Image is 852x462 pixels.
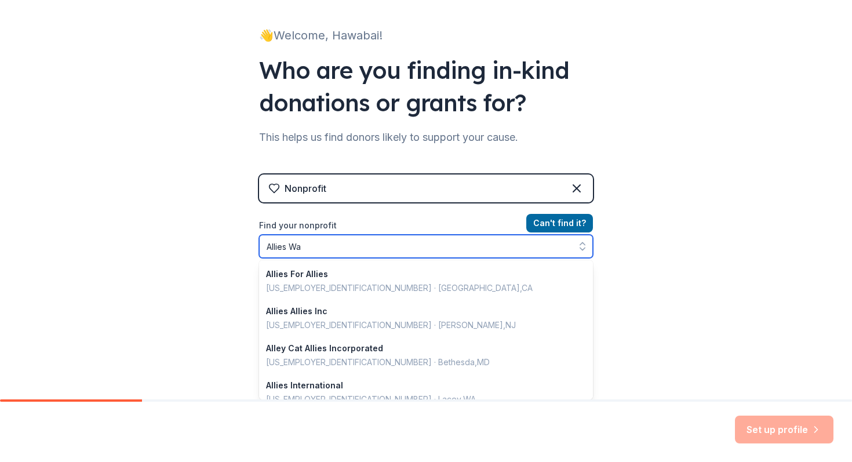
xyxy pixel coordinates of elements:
div: [US_EMPLOYER_IDENTIFICATION_NUMBER] · [PERSON_NAME] , NJ [266,318,572,332]
div: Alley Cat Allies Incorporated [266,341,572,355]
div: [US_EMPLOYER_IDENTIFICATION_NUMBER] · Bethesda , MD [266,355,572,369]
div: Allies International [266,379,572,392]
input: Search by name, EIN, or city [259,235,593,258]
div: [US_EMPLOYER_IDENTIFICATION_NUMBER] · [GEOGRAPHIC_DATA] , CA [266,281,572,295]
div: Allies Allies Inc [266,304,572,318]
div: Allies For Allies [266,267,572,281]
div: [US_EMPLOYER_IDENTIFICATION_NUMBER] · Lacey , WA [266,392,572,406]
